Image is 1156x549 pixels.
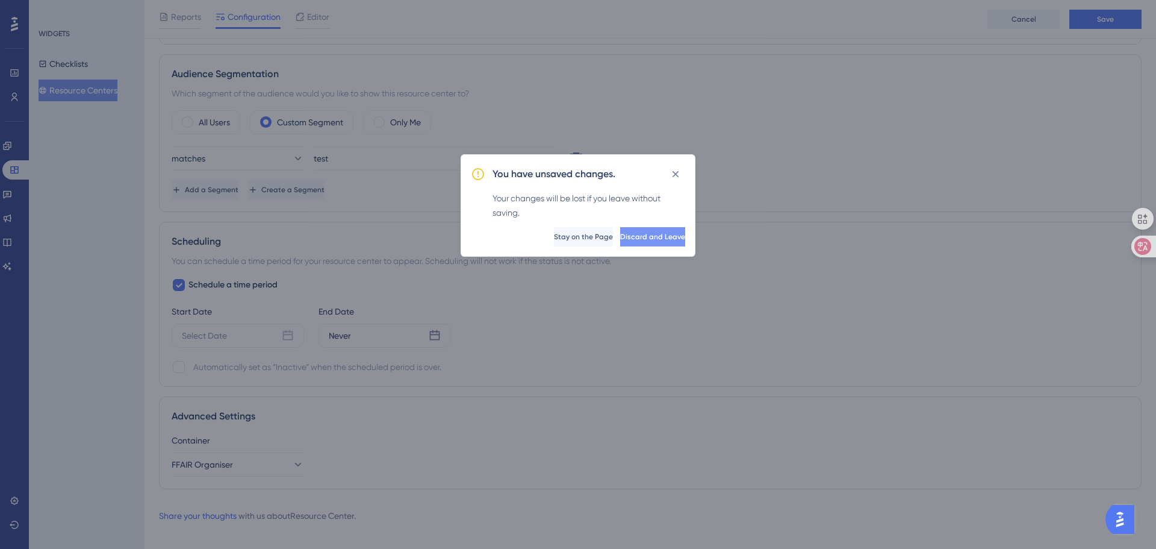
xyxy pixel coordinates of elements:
[1105,501,1142,538] iframe: UserGuiding AI Assistant Launcher
[493,191,685,220] div: Your changes will be lost if you leave without saving.
[554,232,613,242] span: Stay on the Page
[620,232,685,242] span: Discard and Leave
[493,167,615,181] h2: You have unsaved changes.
